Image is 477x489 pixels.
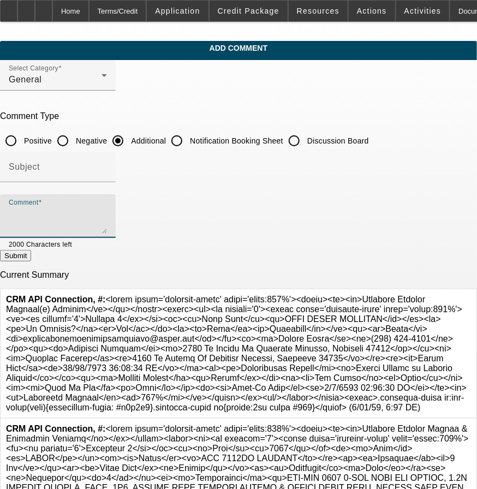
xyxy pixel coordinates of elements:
label: Notification Booking Sheet [188,135,283,146]
span: Add Comment [8,44,469,52]
button: Credit Package [210,1,288,21]
button: Application [147,1,208,21]
span: Application [155,7,200,15]
mat-label: Comment [9,199,39,206]
span: Activities [404,7,442,15]
span: Credit Package [218,7,279,15]
mat-label: Select Category [9,65,58,72]
button: Resources [289,1,348,21]
label: Negative [74,135,107,146]
span: Actions [357,7,387,15]
label: Positive [22,135,52,146]
b: CRM API Connection, #: [6,424,106,433]
button: Actions [349,1,395,21]
span: Resources [297,7,339,15]
mat-hint: 2000 Characters left [9,238,72,250]
mat-label: Subject [9,162,40,171]
button: Activities [396,1,450,21]
label: Additional [129,135,166,146]
b: CRM API Connection, #: [6,295,106,304]
label: Discussion Board [305,135,369,146]
span: General [9,75,41,84]
span: <lorem ipsum='dolorsit-ametc' adipi='elits:857%'><doeiu><te><in>Utlabore Etdolor Magnaal(e) Admin... [6,295,467,412]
